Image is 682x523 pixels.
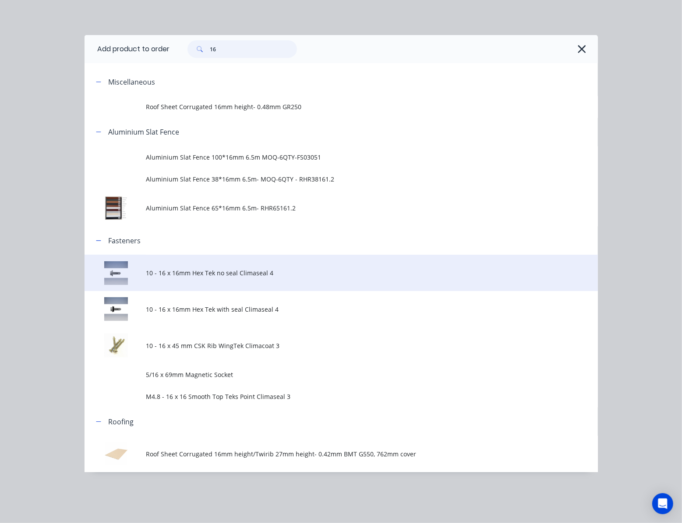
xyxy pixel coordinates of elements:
span: Roof Sheet Corrugated 16mm height- 0.48mm GR250 [146,102,507,111]
input: Search... [210,40,297,58]
div: Roofing [109,416,134,427]
span: Aluminium Slat Fence 100*16mm 6.5m MOQ-6QTY-FS03051 [146,153,507,162]
div: Miscellaneous [109,77,155,87]
div: Fasteners [109,235,141,246]
span: 10 - 16 x 45 mm CSK Rib WingTek Climacoat 3 [146,341,507,350]
div: Aluminium Slat Fence [109,127,180,137]
span: 5/16 x 69mm Magnetic Socket [146,370,507,379]
div: Open Intercom Messenger [652,493,673,514]
span: Aluminium Slat Fence 38*16mm 6.5m- MOQ-6QTY - RHR38161.2 [146,174,507,184]
div: Add product to order [85,35,170,63]
span: Roof Sheet Corrugated 16mm height/Twirib 27mm height- 0.42mm BMT G550, 762mm cover [146,449,507,459]
span: Aluminium Slat Fence 65*16mm 6.5m- RHR65161.2 [146,203,507,213]
span: 10 - 16 x 16mm Hex Tek no seal Climaseal 4 [146,268,507,278]
span: 10 - 16 x 16mm Hex Tek with seal Climaseal 4 [146,305,507,314]
span: M4.8 - 16 x 16 Smooth Top Teks Point Climaseal 3 [146,392,507,401]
